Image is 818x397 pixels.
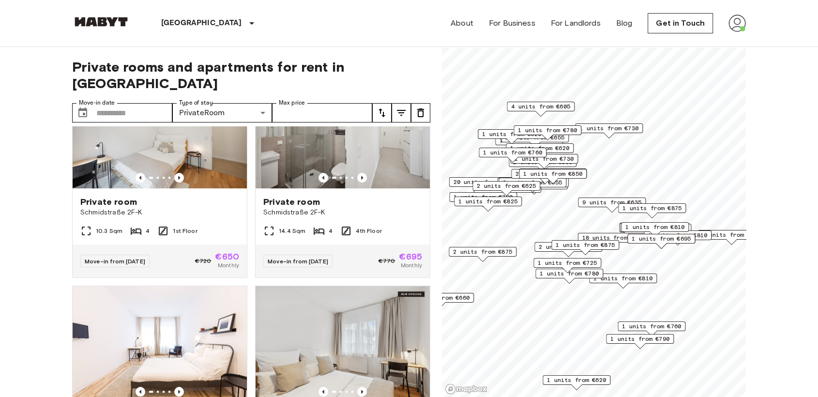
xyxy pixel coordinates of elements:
[451,17,473,29] a: About
[579,124,638,133] span: 1 units from €730
[318,387,328,397] button: Previous image
[519,169,587,184] div: Map marker
[72,17,130,27] img: Habyt
[539,243,598,251] span: 2 units from €865
[503,178,562,187] span: 3 units from €655
[618,321,685,336] div: Map marker
[172,103,273,122] div: PrivateRoom
[593,274,652,283] span: 1 units from €810
[589,274,657,289] div: Map marker
[621,222,689,237] div: Map marker
[410,293,470,302] span: 1 units from €660
[454,197,522,212] div: Map marker
[616,17,633,29] a: Blog
[510,144,569,153] span: 1 units from €620
[357,173,367,183] button: Previous image
[625,223,684,231] span: 1 units from €810
[514,125,581,140] div: Map marker
[523,169,582,178] span: 1 units from €850
[482,130,541,138] span: 1 units from €620
[401,261,422,270] span: Monthly
[622,204,682,213] span: 1 units from €875
[179,99,213,107] label: Type of stay
[697,230,765,245] div: Map marker
[627,234,695,249] div: Map marker
[632,234,691,243] span: 1 units from €695
[445,383,487,395] a: Mapbox logo
[146,227,150,235] span: 4
[449,247,516,262] div: Map marker
[329,227,333,235] span: 4
[620,223,688,238] div: Map marker
[357,387,367,397] button: Previous image
[648,231,707,240] span: 1 units from €810
[356,227,381,235] span: 4th Floor
[195,257,212,265] span: €720
[648,13,713,33] a: Get in Touch
[255,72,430,278] a: Marketing picture of unit DE-01-260-047-04Previous imagePrevious imagePrivate roomSchmidstraße 2F...
[218,261,239,270] span: Monthly
[511,169,579,184] div: Map marker
[478,129,545,144] div: Map marker
[279,227,305,235] span: 14.4 Sqm
[136,387,145,397] button: Previous image
[622,322,681,331] span: 1 units from €760
[372,103,392,122] button: tune
[551,17,601,29] a: For Landlords
[263,196,320,208] span: Private room
[702,230,761,239] span: 6 units from €645
[449,177,520,192] div: Map marker
[518,126,577,135] span: 1 units from €780
[268,258,328,265] span: Move-in from [DATE]
[498,178,569,193] div: Map marker
[483,148,542,157] span: 1 units from €760
[318,173,328,183] button: Previous image
[540,269,599,278] span: 1 units from €780
[449,192,517,207] div: Map marker
[515,154,574,163] span: 1 units from €730
[506,143,574,158] div: Map marker
[533,258,601,273] div: Map marker
[619,223,687,238] div: Map marker
[96,227,122,235] span: 10.3 Sqm
[534,242,602,257] div: Map marker
[578,198,646,213] div: Map marker
[173,227,197,235] span: 1st Floor
[543,375,610,390] div: Map marker
[728,15,746,32] img: avatar
[72,59,430,92] span: Private rooms and apartments for rent in [GEOGRAPHIC_DATA]
[499,178,566,193] div: Map marker
[399,252,422,261] span: €695
[515,169,575,178] span: 2 units from €655
[411,103,430,122] button: tune
[215,252,239,261] span: €650
[535,269,603,284] div: Map marker
[458,197,517,206] span: 1 units from €825
[454,193,513,201] span: 1 units from €790
[618,203,686,218] div: Map marker
[80,208,239,217] span: Schmidstraße 2F-K
[392,103,411,122] button: tune
[80,196,137,208] span: Private room
[79,99,115,107] label: Move-in date
[551,240,619,255] div: Map marker
[582,198,641,207] span: 9 units from €635
[472,181,540,196] div: Map marker
[453,247,512,256] span: 2 units from €875
[85,258,145,265] span: Move-in from [DATE]
[256,72,430,188] img: Marketing picture of unit DE-01-260-047-04
[161,17,242,29] p: [GEOGRAPHIC_DATA]
[73,72,247,188] img: Marketing picture of unit DE-01-260-053-01
[556,241,615,249] span: 1 units from €875
[610,335,669,343] span: 1 units from €790
[279,99,305,107] label: Max price
[479,148,546,163] div: Map marker
[538,259,597,267] span: 1 units from €725
[174,387,184,397] button: Previous image
[489,17,535,29] a: For Business
[379,257,395,265] span: €770
[72,72,247,278] a: Marketing picture of unit DE-01-260-053-01Previous imagePrevious imagePrivate roomSchmidstraße 2F...
[507,102,575,117] div: Map marker
[263,208,422,217] span: Schmidstraße 2F-K
[511,102,570,111] span: 4 units from €605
